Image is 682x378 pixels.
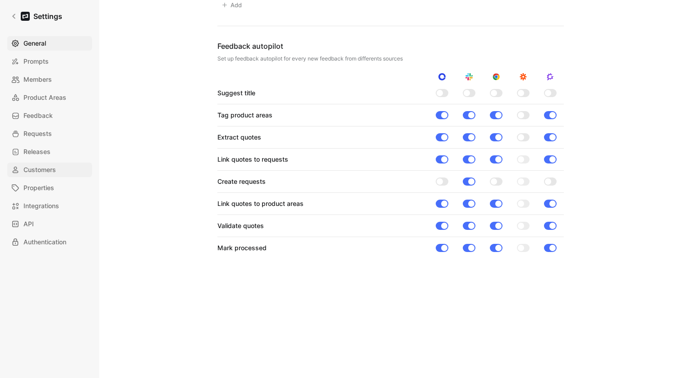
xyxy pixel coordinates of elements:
a: Product Areas [7,90,92,105]
span: Customers [23,164,56,175]
span: Feedback [23,110,53,121]
div: Tag product areas [217,110,272,121]
div: Feedback autopilot [217,41,564,51]
span: Properties [23,182,54,193]
span: Authentication [23,237,66,247]
a: Releases [7,145,92,159]
span: Requests [23,128,52,139]
a: Settings [7,7,66,25]
span: Integrations [23,201,59,211]
div: Mark processed [217,243,267,253]
span: General [23,38,46,49]
a: Properties [7,181,92,195]
a: Prompts [7,54,92,69]
div: Set up feedback autopilot for every new feedback from differents sources [217,55,564,62]
a: Feedback [7,108,92,123]
a: Requests [7,126,92,141]
div: Extract quotes [217,132,261,143]
div: Create requests [217,176,266,187]
a: Integrations [7,199,92,213]
a: General [7,36,92,51]
h1: Settings [33,11,62,22]
div: Validate quotes [217,220,264,231]
span: Releases [23,146,51,157]
a: Authentication [7,235,92,249]
a: API [7,217,92,231]
div: Link quotes to product areas [217,198,304,209]
span: API [23,219,34,229]
span: Members [23,74,52,85]
a: Customers [7,163,92,177]
div: Suggest title [217,88,255,98]
span: Product Areas [23,92,66,103]
div: Link quotes to requests [217,154,288,165]
span: Prompts [23,56,49,67]
a: Members [7,72,92,87]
